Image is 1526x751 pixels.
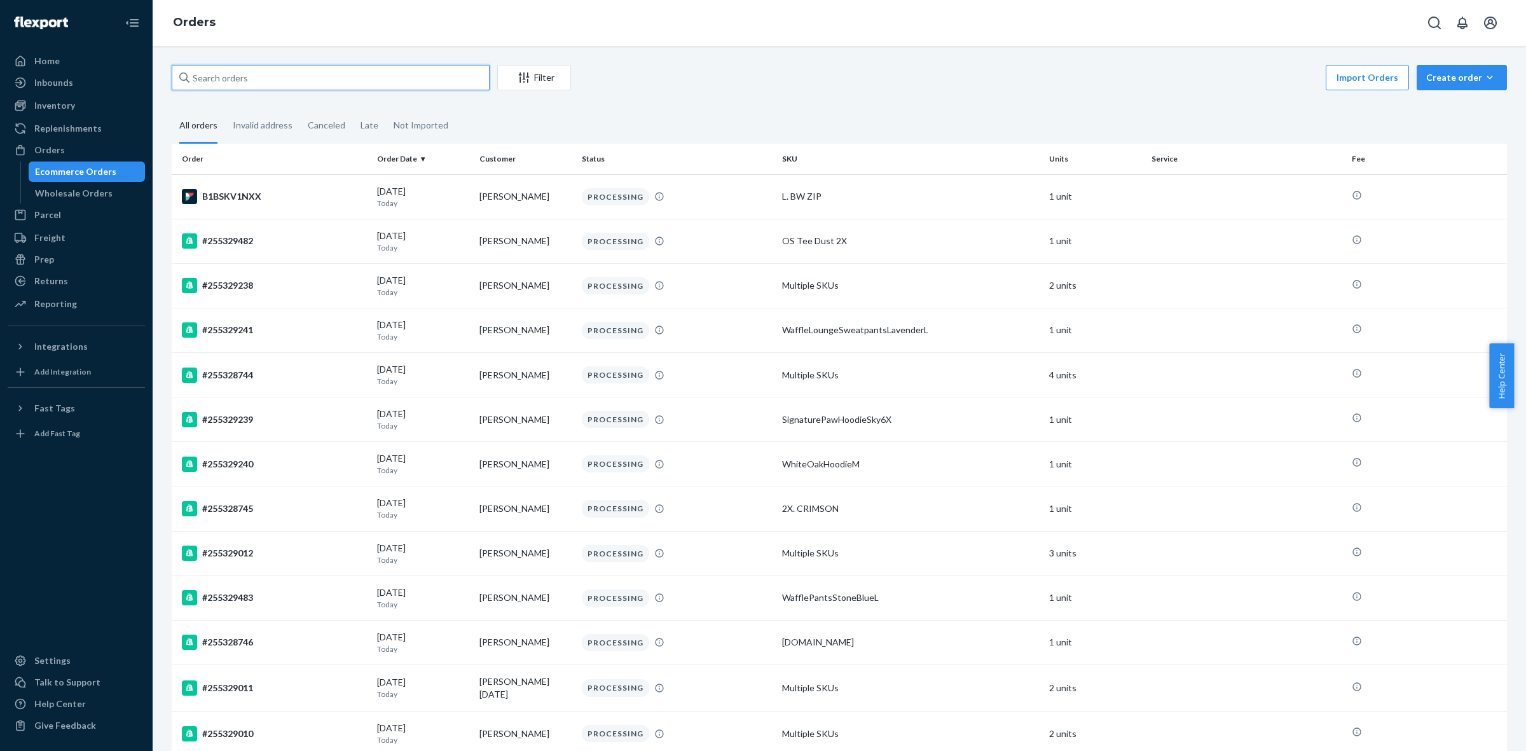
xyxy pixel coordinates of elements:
button: Open account menu [1478,10,1503,36]
div: #255329240 [182,457,367,472]
div: Customer [479,153,572,164]
div: Prep [34,253,54,266]
p: Today [377,287,469,298]
td: 4 units [1044,353,1146,397]
a: Orders [173,15,216,29]
div: [DATE] [377,586,469,610]
div: All orders [179,109,217,144]
div: Create order [1426,71,1497,84]
td: 2 units [1044,665,1146,712]
td: Multiple SKUs [777,531,1044,575]
p: Today [377,331,469,342]
div: Late [361,109,378,142]
div: #255329482 [182,233,367,249]
button: Close Navigation [120,10,145,36]
div: Inbounds [34,76,73,89]
div: [DATE] [377,452,469,476]
div: PROCESSING [582,500,649,517]
div: Inventory [34,99,75,112]
div: Orders [34,144,65,156]
p: Today [377,555,469,565]
td: [PERSON_NAME] [474,219,577,263]
p: Today [377,509,469,520]
a: Freight [8,228,145,248]
div: PROCESSING [582,679,649,696]
button: Import Orders [1326,65,1409,90]
div: [DATE] [377,542,469,565]
div: PROCESSING [582,366,649,383]
ol: breadcrumbs [163,4,226,41]
button: Integrations [8,336,145,357]
td: [PERSON_NAME] [474,397,577,442]
td: [PERSON_NAME] [474,174,577,219]
div: Parcel [34,209,61,221]
div: PROCESSING [582,411,649,428]
div: WhiteOakHoodieM [782,458,1039,471]
div: [DATE] [377,631,469,654]
p: Today [377,242,469,253]
div: Settings [34,654,71,667]
td: Multiple SKUs [777,353,1044,397]
div: #255329010 [182,726,367,741]
div: #255328745 [182,501,367,516]
div: [DATE] [377,319,469,342]
div: Help Center [34,698,86,710]
button: Filter [497,65,571,90]
th: Units [1044,144,1146,174]
div: #255329238 [182,278,367,293]
div: #255329241 [182,322,367,338]
div: Talk to Support [34,676,100,689]
p: Today [377,644,469,654]
div: Home [34,55,60,67]
div: [DOMAIN_NAME] [782,636,1039,649]
td: 1 unit [1044,308,1146,352]
p: Today [377,198,469,209]
div: Invalid address [233,109,292,142]
td: 1 unit [1044,575,1146,620]
div: Freight [34,231,65,244]
div: #255329011 [182,680,367,696]
td: Multiple SKUs [777,263,1044,308]
input: Search orders [172,65,490,90]
div: Wholesale Orders [35,187,113,200]
a: Home [8,51,145,71]
p: Today [377,599,469,610]
div: Integrations [34,340,88,353]
div: Filter [498,71,570,84]
div: L. BW ZIP [782,190,1039,203]
div: PROCESSING [582,277,649,294]
th: Status [577,144,777,174]
div: [DATE] [377,274,469,298]
td: [PERSON_NAME] [474,620,577,665]
td: [PERSON_NAME] [474,263,577,308]
div: #255329483 [182,590,367,605]
div: Give Feedback [34,719,96,732]
img: Flexport logo [14,17,68,29]
div: SignaturePawHoodieSky6X [782,413,1039,426]
div: PROCESSING [582,634,649,651]
td: [PERSON_NAME] [474,531,577,575]
button: Open notifications [1450,10,1475,36]
th: Order Date [372,144,474,174]
div: [DATE] [377,497,469,520]
a: Add Fast Tag [8,424,145,444]
td: [PERSON_NAME] [474,308,577,352]
a: Ecommerce Orders [29,162,146,182]
div: Fast Tags [34,402,75,415]
td: [PERSON_NAME] [474,486,577,531]
div: Add Integration [34,366,91,377]
button: Help Center [1489,343,1514,408]
div: #255329239 [182,412,367,427]
div: [DATE] [377,185,469,209]
td: [PERSON_NAME][DATE] [474,665,577,712]
button: Give Feedback [8,715,145,736]
div: Reporting [34,298,77,310]
a: Settings [8,651,145,671]
a: Talk to Support [8,672,145,692]
a: Prep [8,249,145,270]
div: PROCESSING [582,233,649,250]
div: B1BSKV1NXX [182,189,367,204]
div: Not Imported [394,109,448,142]
p: Today [377,465,469,476]
td: 2 units [1044,263,1146,308]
